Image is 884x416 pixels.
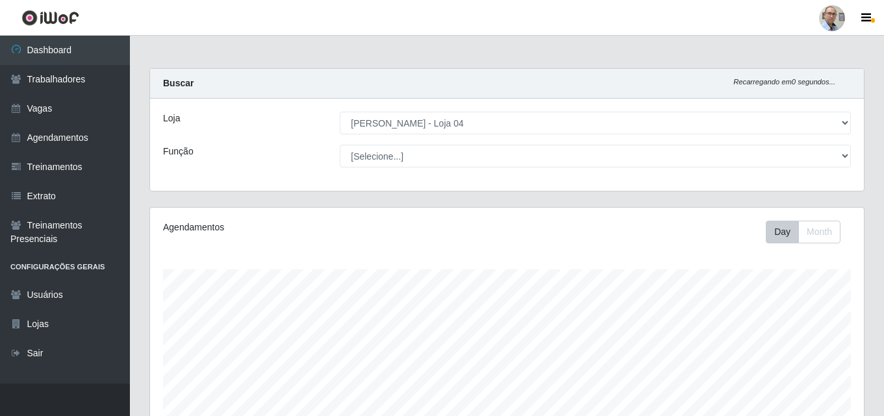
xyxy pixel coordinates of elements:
[766,221,799,243] button: Day
[733,78,835,86] i: Recarregando em 0 segundos...
[163,221,438,234] div: Agendamentos
[766,221,851,243] div: Toolbar with button groups
[163,78,194,88] strong: Buscar
[163,112,180,125] label: Loja
[798,221,840,243] button: Month
[21,10,79,26] img: CoreUI Logo
[766,221,840,243] div: First group
[163,145,194,158] label: Função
